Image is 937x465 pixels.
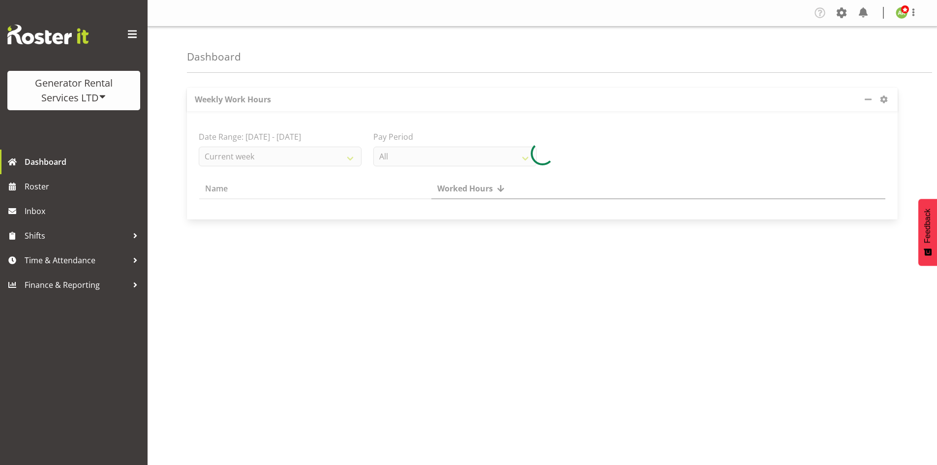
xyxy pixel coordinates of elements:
img: Rosterit website logo [7,25,89,44]
span: Time & Attendance [25,253,128,268]
span: Roster [25,179,143,194]
span: Feedback [923,209,932,243]
span: Inbox [25,204,143,218]
span: Dashboard [25,155,143,169]
img: angela-kerrigan9606.jpg [896,7,907,19]
div: Generator Rental Services LTD [17,76,130,105]
button: Feedback - Show survey [918,199,937,266]
span: Shifts [25,228,128,243]
span: Finance & Reporting [25,278,128,292]
h4: Dashboard [187,51,241,62]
